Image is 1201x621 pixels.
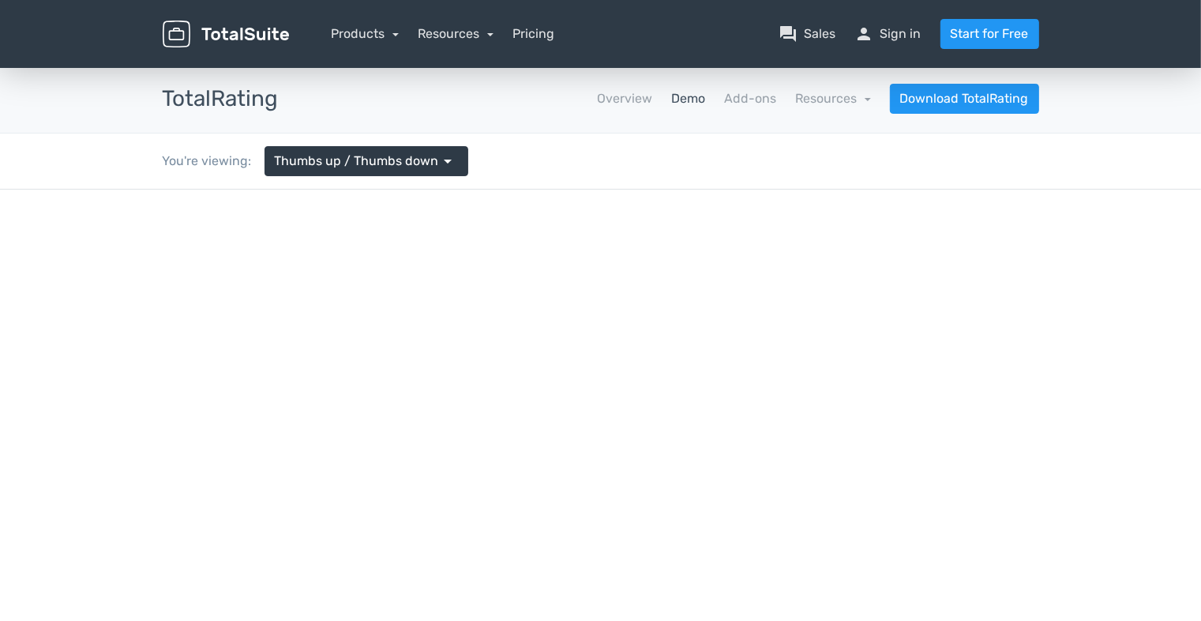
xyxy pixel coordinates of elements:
[275,152,439,171] span: Thumbs up / Thumbs down
[795,91,871,106] a: Resources
[855,24,921,43] a: personSign in
[163,21,289,48] img: TotalSuite for WordPress
[418,26,494,41] a: Resources
[265,146,468,176] a: Thumbs up / Thumbs down arrow_drop_down
[332,26,400,41] a: Products
[855,24,874,43] span: person
[439,152,458,171] span: arrow_drop_down
[779,24,836,43] a: question_answerSales
[163,152,265,171] div: You're viewing:
[940,19,1039,49] a: Start for Free
[597,89,652,108] a: Overview
[671,89,705,108] a: Demo
[163,87,279,111] h3: TotalRating
[512,24,554,43] a: Pricing
[724,89,776,108] a: Add-ons
[779,24,798,43] span: question_answer
[890,84,1039,114] a: Download TotalRating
